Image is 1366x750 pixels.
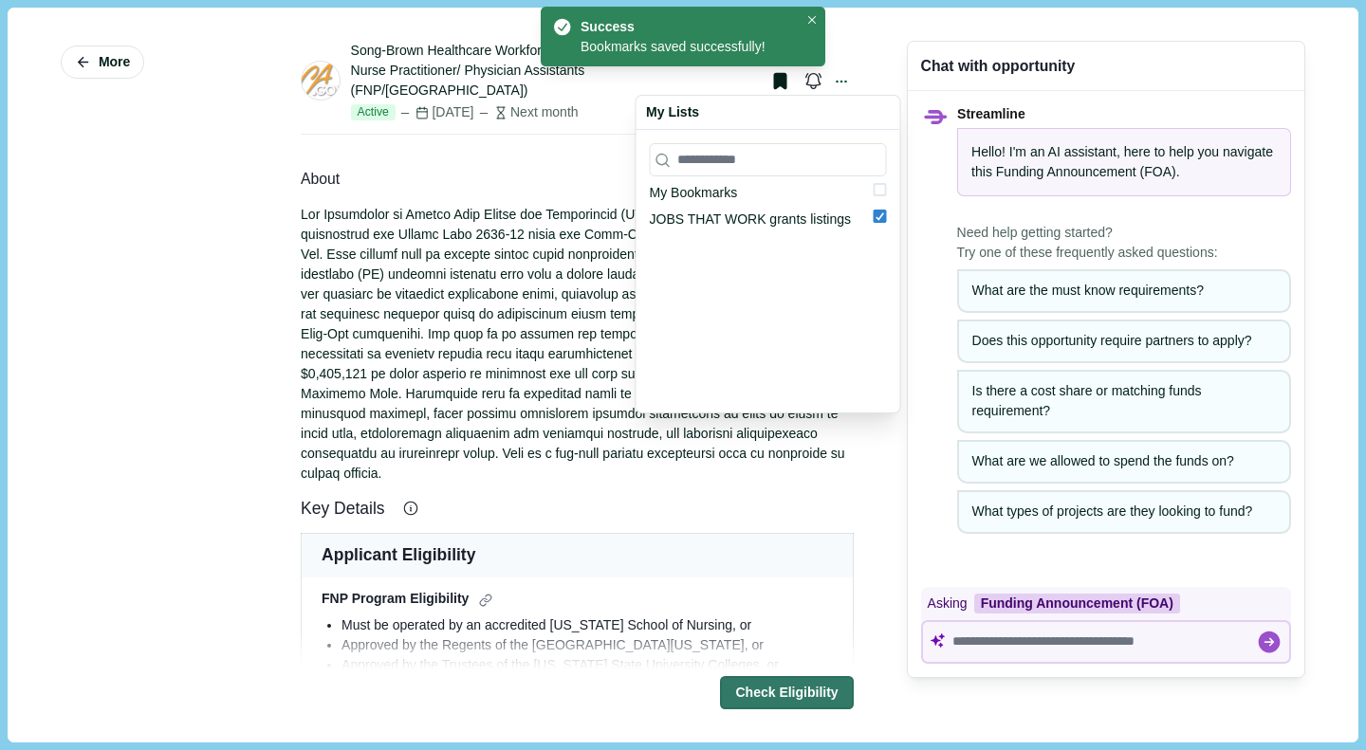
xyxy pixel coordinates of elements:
button: Bookmark this grant. [764,64,797,98]
div: What are we allowed to spend the funds on? [972,451,1276,471]
button: More [61,46,144,79]
span: Need help getting started? Try one of these frequently asked questions: [957,223,1291,263]
div: FNP Program Eligibility [322,591,833,611]
b: My Lists [646,102,699,122]
button: Does this opportunity require partners to apply? [957,320,1291,363]
span: More [99,54,130,70]
div: Chat with opportunity [921,55,1076,77]
div: Asking [921,587,1291,620]
div: About [301,168,854,192]
div: Song-Brown Healthcare Workforce Training Programs – Family Nurse Practitioner/ Physician Assistan... [351,41,757,101]
span: Active [351,104,396,121]
div: [DATE] [398,102,473,122]
button: Is there a cost share or matching funds requirement? [957,370,1291,433]
div: My Bookmarks [650,183,738,203]
button: What are we allowed to spend the funds on? [957,440,1291,484]
span: Hello! I'm an AI assistant, here to help you navigate this . [971,144,1273,179]
div: Must be operated by an accredited [US_STATE] School of Nursing, or [341,617,833,634]
td: Applicant Eligibility [302,534,854,577]
img: ca.gov.png [302,62,340,100]
div: Is there a cost share or matching funds requirement? [972,381,1276,421]
span: Funding Announcement (FOA) [996,164,1176,179]
div: Funding Announcement (FOA) [974,594,1180,613]
div: What types of projects are they looking to fund? [972,502,1276,521]
button: Check Eligibility [720,676,853,709]
div: Bookmarks saved successfully! [581,37,799,57]
button: What are the must know requirements? [957,269,1291,313]
button: Close [803,10,822,30]
div: What are the must know requirements? [972,281,1276,301]
div: Does this opportunity require partners to apply? [972,331,1276,351]
span: Key Details [301,497,396,521]
div: JOBS THAT WORK grants listings [650,210,851,229]
span: Streamline [957,106,1025,121]
button: What types of projects are they looking to fund? [957,490,1291,534]
div: Success [581,17,792,37]
div: Lor Ipsumdolor si Ametco Adip Elitse doe Temporincid (UTLA) et dolorema a eni-admi venia quisnost... [301,205,854,484]
div: Next month [477,102,579,122]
